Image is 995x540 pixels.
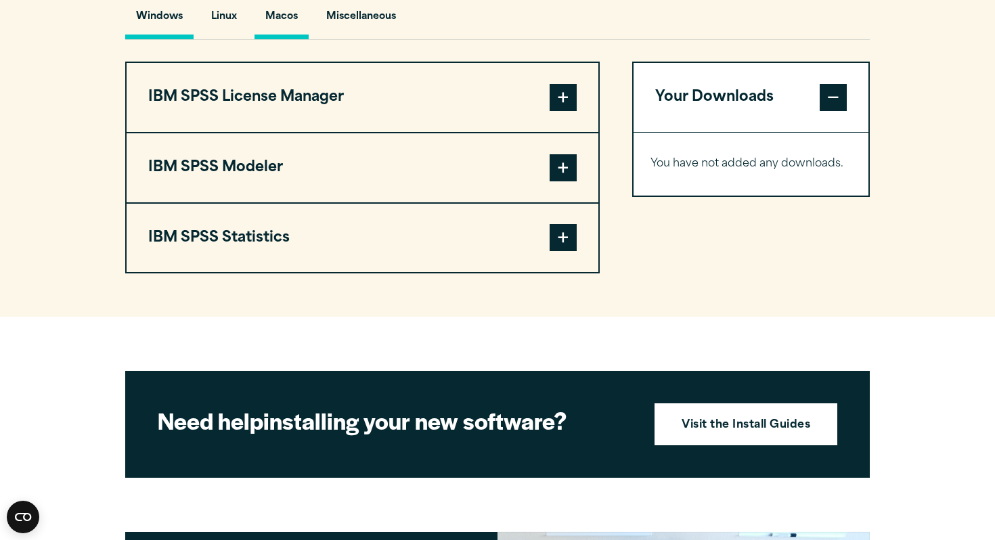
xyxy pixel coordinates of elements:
strong: Visit the Install Guides [682,417,810,434]
button: IBM SPSS Statistics [127,204,598,273]
div: Your Downloads [634,132,868,196]
h2: installing your new software? [158,405,632,436]
button: Linux [200,1,248,39]
button: Your Downloads [634,63,868,132]
button: Windows [125,1,194,39]
button: Macos [255,1,309,39]
a: Visit the Install Guides [655,403,837,445]
button: IBM SPSS License Manager [127,63,598,132]
button: Open CMP widget [7,501,39,533]
p: You have not added any downloads. [650,154,852,174]
button: Miscellaneous [315,1,407,39]
strong: Need help [158,404,263,436]
button: IBM SPSS Modeler [127,133,598,202]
